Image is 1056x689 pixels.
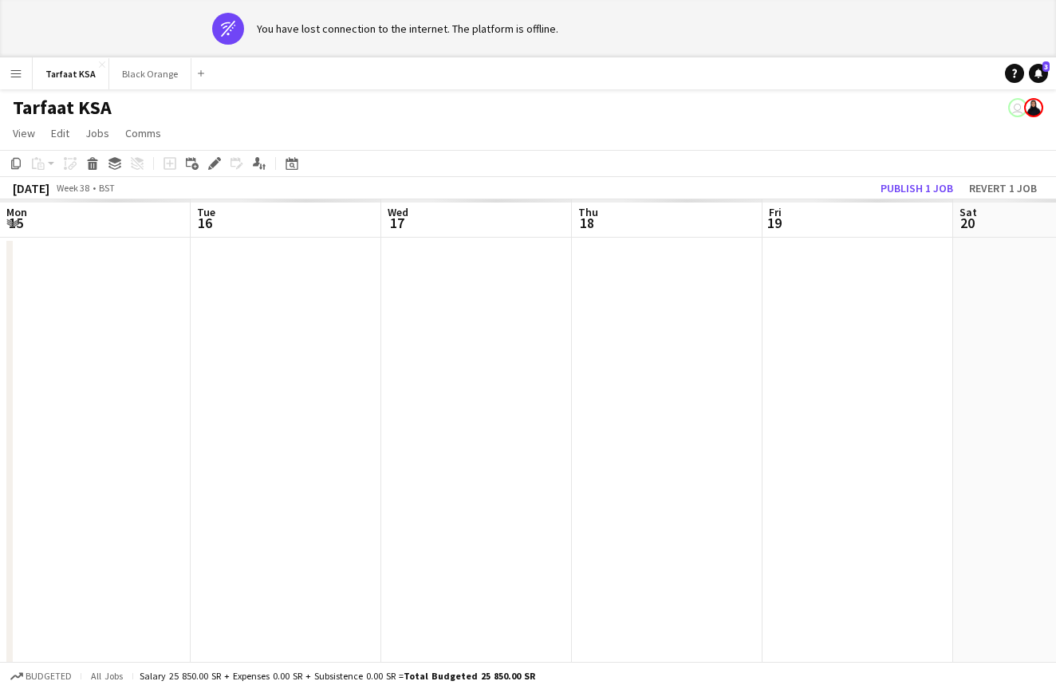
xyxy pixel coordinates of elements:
span: Sat [959,205,977,219]
a: Edit [45,123,76,144]
a: Comms [119,123,167,144]
span: 16 [195,214,215,232]
span: 19 [766,214,782,232]
a: Jobs [79,123,116,144]
a: View [6,123,41,144]
span: Thu [578,205,598,219]
button: Tarfaat KSA [33,58,109,89]
app-user-avatar: Abdulwahab Al Hijan [1008,98,1027,117]
a: 3 [1029,64,1048,83]
span: Edit [51,126,69,140]
span: 15 [4,214,27,232]
span: Tue [197,205,215,219]
div: Salary 25 850.00 SR + Expenses 0.00 SR + Subsistence 0.00 SR = [140,670,535,682]
button: Black Orange [109,58,191,89]
span: All jobs [88,670,126,682]
span: Wed [388,205,408,219]
app-user-avatar: Bashayr AlSubaie [1024,98,1043,117]
span: 18 [576,214,598,232]
span: Jobs [85,126,109,140]
span: Budgeted [26,671,72,682]
span: Week 38 [53,182,93,194]
span: 20 [957,214,977,232]
div: You have lost connection to the internet. The platform is offline. [257,22,558,36]
span: 17 [385,214,408,232]
span: Fri [769,205,782,219]
span: Mon [6,205,27,219]
div: BST [99,182,115,194]
button: Budgeted [8,667,74,685]
span: 3 [1042,61,1050,72]
span: Comms [125,126,161,140]
h1: Tarfaat KSA [13,96,112,120]
span: Total Budgeted 25 850.00 SR [404,670,535,682]
div: [DATE] [13,180,49,196]
button: Publish 1 job [874,178,959,199]
span: View [13,126,35,140]
button: Revert 1 job [963,178,1043,199]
